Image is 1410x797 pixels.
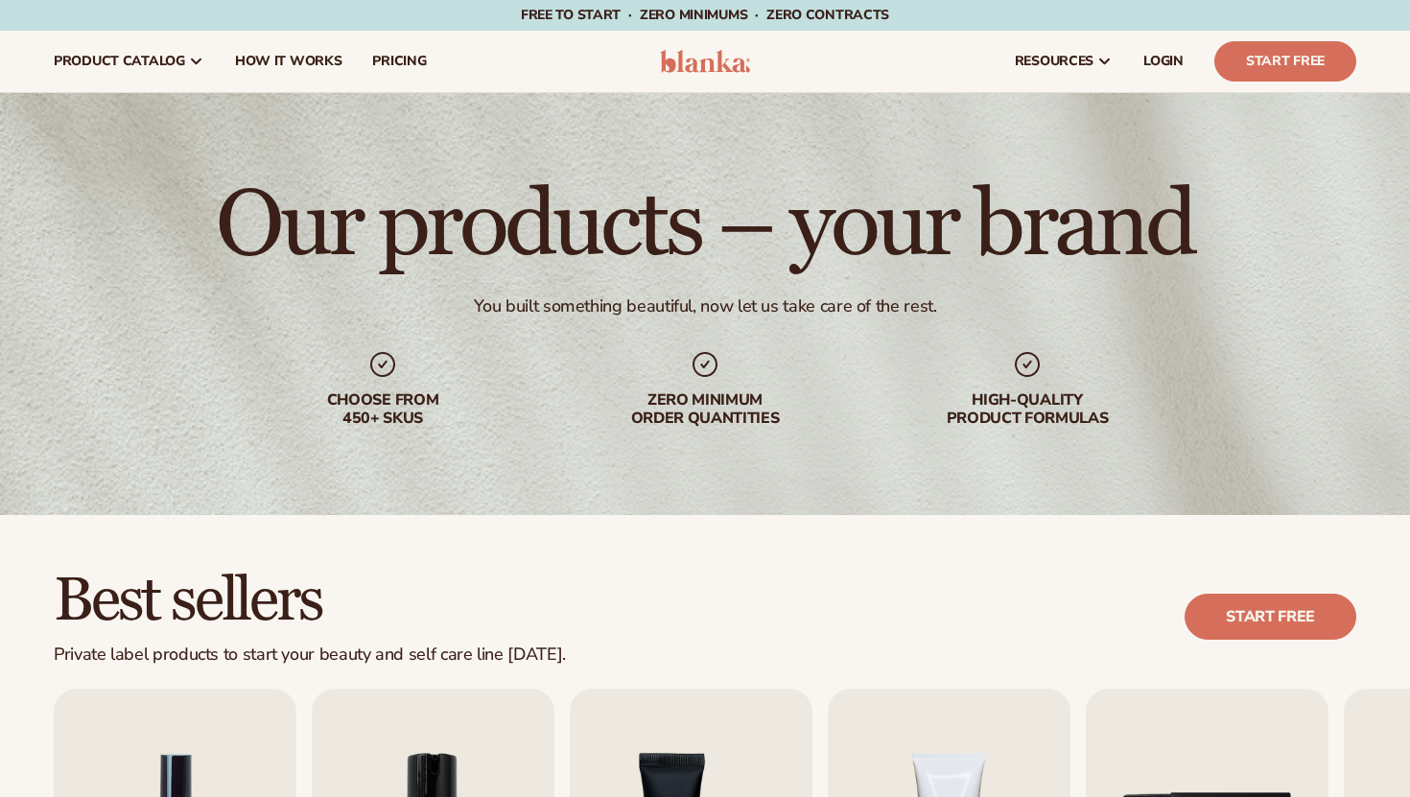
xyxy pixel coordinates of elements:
[235,54,342,69] span: How It Works
[474,295,937,317] div: You built something beautiful, now let us take care of the rest.
[38,31,220,92] a: product catalog
[357,31,441,92] a: pricing
[260,391,505,428] div: Choose from 450+ Skus
[660,50,751,73] img: logo
[54,569,566,633] h2: Best sellers
[1214,41,1356,82] a: Start Free
[999,31,1128,92] a: resources
[216,180,1193,272] h1: Our products – your brand
[1185,594,1356,640] a: Start free
[905,391,1150,428] div: High-quality product formulas
[521,6,889,24] span: Free to start · ZERO minimums · ZERO contracts
[54,645,566,666] div: Private label products to start your beauty and self care line [DATE].
[1128,31,1199,92] a: LOGIN
[220,31,358,92] a: How It Works
[582,391,828,428] div: Zero minimum order quantities
[1015,54,1093,69] span: resources
[372,54,426,69] span: pricing
[1143,54,1184,69] span: LOGIN
[54,54,185,69] span: product catalog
